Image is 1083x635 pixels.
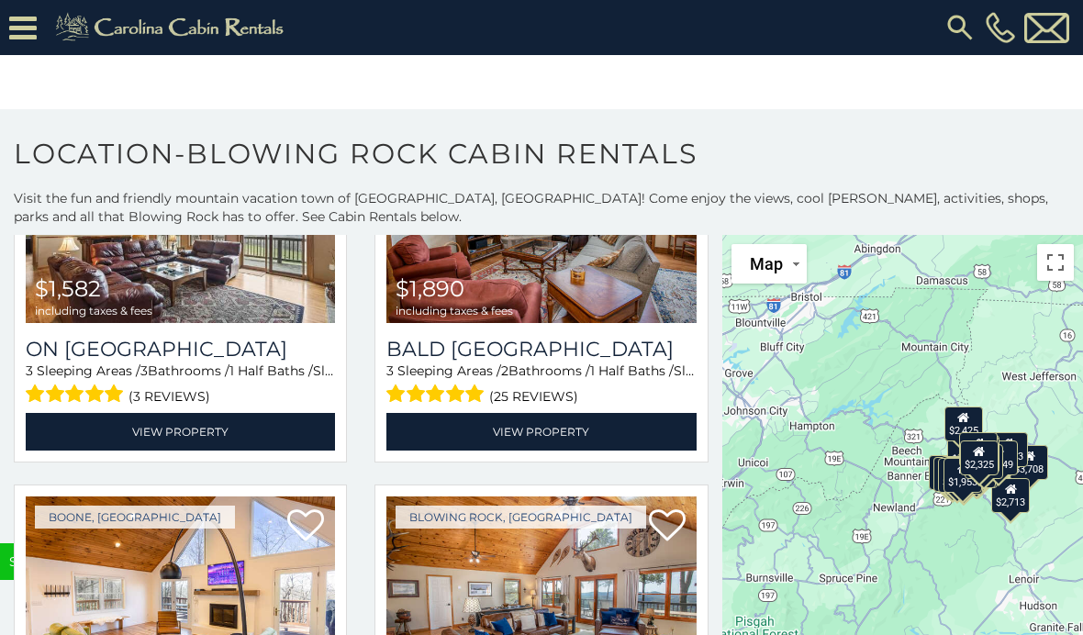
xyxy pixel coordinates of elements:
a: Boone, [GEOGRAPHIC_DATA] [35,506,235,529]
div: Sleeping Areas / Bathrooms / Sleeps: [26,362,335,408]
a: Add to favorites [287,507,324,546]
span: 3 [386,362,394,379]
span: 1 Half Baths / [590,362,674,379]
a: Bald [GEOGRAPHIC_DATA] [386,337,696,362]
span: (3 reviews) [128,384,210,408]
span: including taxes & fees [35,305,152,317]
h3: On Golden Ridge [26,337,335,362]
span: 2 [501,362,508,379]
div: $1,953 [944,458,983,493]
a: Add to favorites [649,507,686,546]
div: $2,626 [929,455,967,490]
h3: Bald Eagle Bluff [386,337,696,362]
span: (25 reviews) [489,384,578,408]
img: search-regular.svg [943,11,977,44]
a: View Property [386,413,696,451]
div: $2,811 [933,457,972,492]
div: $2,325 [960,440,999,475]
span: $1,582 [35,275,101,302]
div: $2,225 [960,432,999,467]
span: including taxes & fees [396,305,513,317]
a: [PHONE_NUMBER] [981,12,1020,43]
div: $5,121 [947,435,986,470]
div: Sleeping Areas / Bathrooms / Sleeps: [386,362,696,408]
div: $2,713 [992,478,1031,513]
div: $2,425 [944,407,983,441]
a: Blowing Rock, [GEOGRAPHIC_DATA] [396,506,646,529]
span: $1,890 [396,275,464,302]
span: Map [750,254,783,273]
div: $3,708 [1010,445,1049,480]
span: 1 Half Baths / [229,362,313,379]
span: 3 [140,362,148,379]
span: 3 [26,362,33,379]
div: $2,434 [939,458,977,493]
button: Toggle fullscreen view [1037,244,1074,281]
a: On [GEOGRAPHIC_DATA] [26,337,335,362]
img: Khaki-logo.png [46,9,299,46]
button: Change map style [731,244,807,284]
div: $7,263 [989,432,1028,467]
a: View Property [26,413,335,451]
